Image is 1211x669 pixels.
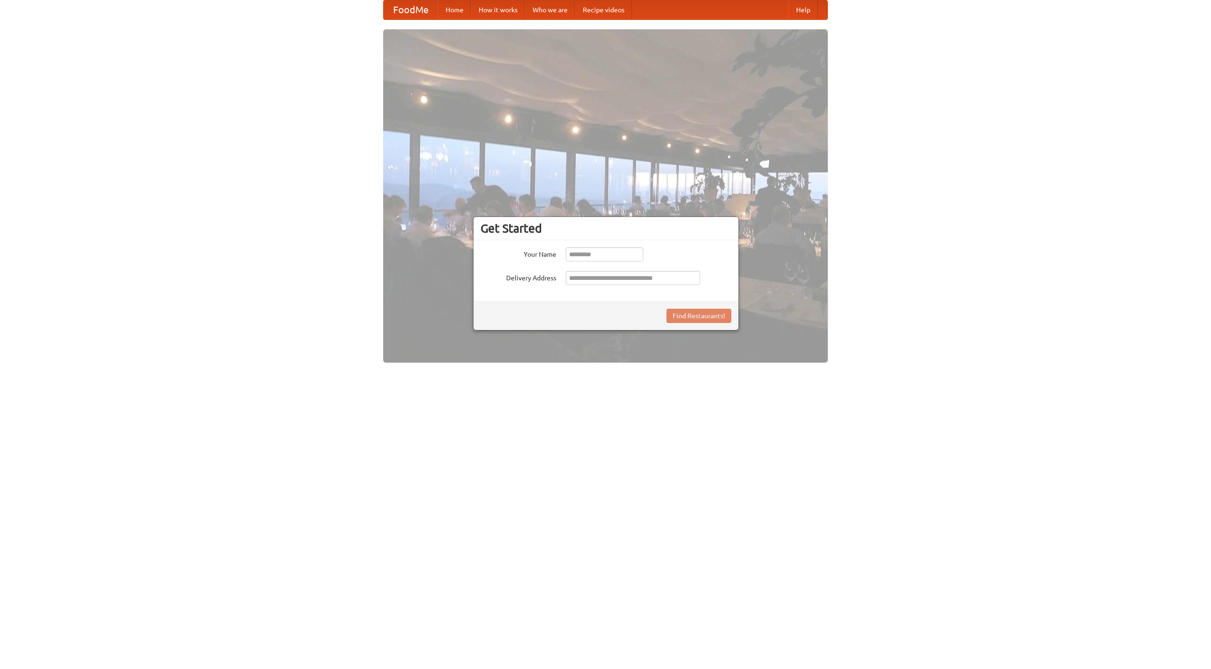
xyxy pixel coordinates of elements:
a: How it works [471,0,525,19]
h3: Get Started [481,221,731,235]
button: Find Restaurants! [667,309,731,323]
a: Home [438,0,471,19]
a: Help [789,0,818,19]
a: Who we are [525,0,575,19]
label: Delivery Address [481,271,556,283]
a: Recipe videos [575,0,632,19]
label: Your Name [481,247,556,259]
a: FoodMe [384,0,438,19]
